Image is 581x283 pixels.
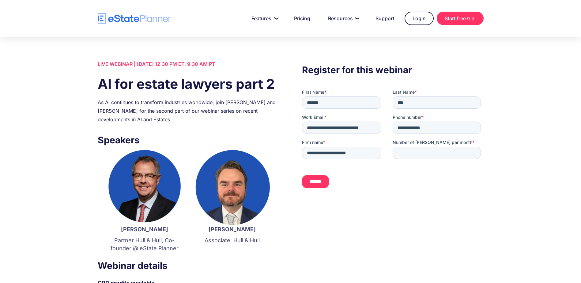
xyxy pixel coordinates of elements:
[287,12,318,25] a: Pricing
[121,226,168,232] strong: [PERSON_NAME]
[368,12,402,25] a: Support
[209,226,256,232] strong: [PERSON_NAME]
[321,12,365,25] a: Resources
[437,12,484,25] a: Start free trial
[107,236,182,252] p: Partner Hull & Hull, Co-founder @ eState Planner
[98,98,279,124] div: As AI continues to transform industries worldwide, join [PERSON_NAME] and [PERSON_NAME] for the s...
[98,13,171,24] a: home
[98,74,279,93] h1: AI for estate lawyers part 2
[302,89,483,193] iframe: Form 0
[194,236,270,244] p: Associate, Hull & Hull
[244,12,284,25] a: Features
[98,60,279,68] div: LIVE WEBINAR | [DATE] 12:30 PM ET, 9:30 AM PT
[405,12,434,25] a: Login
[98,258,279,273] h3: Webinar details
[302,63,483,77] h3: Register for this webinar
[98,133,279,147] h3: Speakers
